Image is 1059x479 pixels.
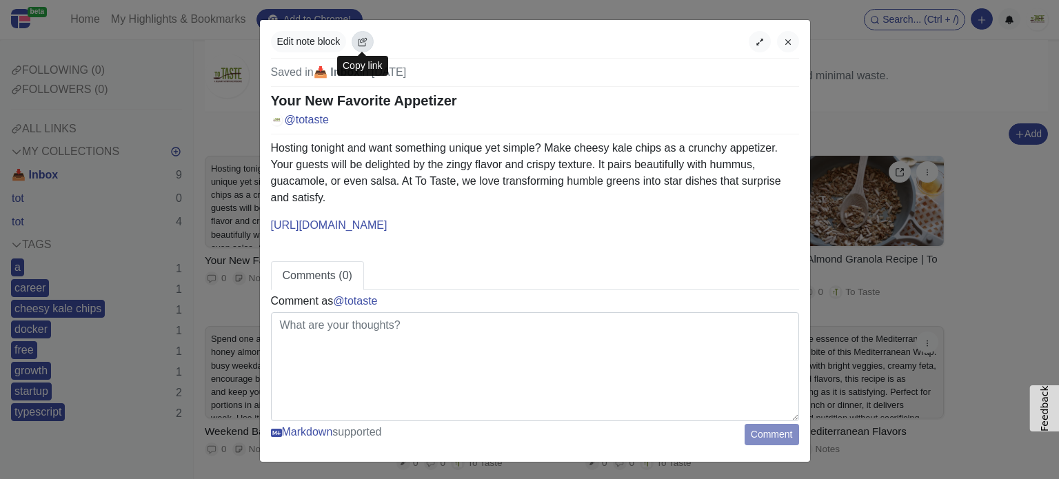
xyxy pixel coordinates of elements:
b: 📥 Inbox [314,66,360,78]
div: Your New Favorite Appetizer [271,92,799,109]
div: Saved in in [DATE] [271,64,799,87]
a: Markdown [271,426,333,438]
button: Expand view [749,31,771,52]
a: Comments (0) [271,261,364,290]
div: Copy link [337,56,388,76]
a: totaste @totaste [271,112,799,128]
span: Feedback [1039,385,1050,431]
a: @totaste [333,295,377,307]
button: Comment [745,424,799,445]
div: Comment as [271,293,378,309]
button: Edit note block [271,31,347,52]
span: supported [271,424,382,440]
span: @totaste [285,112,329,128]
a: [URL][DOMAIN_NAME] [271,219,387,231]
p: Hosting tonight and want something unique yet simple? Make cheesy kale chips as a crunchy appetiz... [271,140,799,206]
img: totaste [271,114,282,125]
